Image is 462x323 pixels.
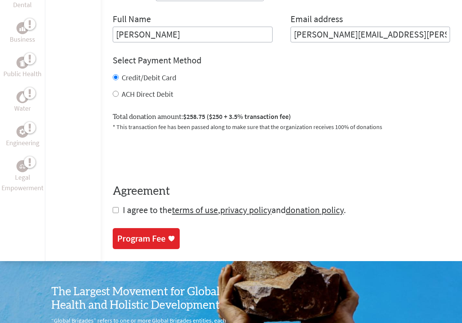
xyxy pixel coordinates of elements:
a: BusinessBusiness [10,22,35,45]
div: Water [16,91,28,103]
a: Program Fee [113,228,180,249]
h4: Agreement [113,185,450,198]
iframe: reCAPTCHA [113,140,227,170]
div: Engineering [16,126,28,138]
label: Total donation amount: [113,111,291,122]
a: Legal EmpowermentLegal Empowerment [1,160,43,193]
h3: The Largest Movement for Global Health and Holistic Development [51,285,231,312]
h4: Select Payment Method [113,54,450,66]
input: Your Email [291,27,450,42]
div: Program Fee [117,233,165,245]
p: * This transaction fee has been passed along to make sure that the organization receives 100% of ... [113,122,450,131]
label: ACH Direct Debit [122,89,173,99]
img: Business [19,25,25,31]
input: Enter Full Name [113,27,272,42]
img: Engineering [19,129,25,135]
span: $258.75 ($250 + 3.5% transaction fee) [183,112,291,121]
a: donation policy [286,204,344,216]
p: Engineering [6,138,39,148]
p: Water [14,103,31,114]
span: I agree to the , and . [123,204,346,216]
p: Public Health [3,69,42,79]
label: Full Name [113,13,151,27]
a: privacy policy [220,204,271,216]
img: Water [19,93,25,101]
p: Legal Empowerment [1,172,43,193]
a: WaterWater [14,91,31,114]
a: Public HealthPublic Health [3,57,42,79]
div: Legal Empowerment [16,160,28,172]
label: Email address [291,13,343,27]
img: Public Health [19,59,25,66]
p: Business [10,34,35,45]
a: EngineeringEngineering [6,126,39,148]
div: Business [16,22,28,34]
img: Legal Empowerment [19,164,25,168]
a: terms of use [172,204,218,216]
label: Credit/Debit Card [122,73,176,82]
div: Public Health [16,57,28,69]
